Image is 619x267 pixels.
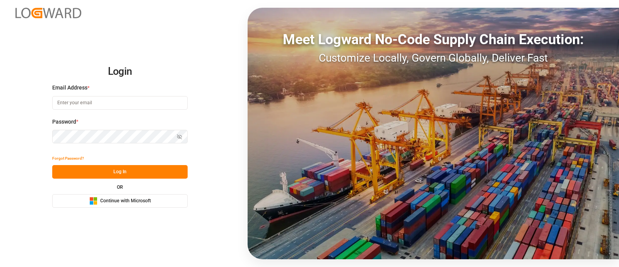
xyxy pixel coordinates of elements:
[117,185,123,189] small: OR
[52,152,84,165] button: Forgot Password?
[15,8,81,18] img: Logward_new_orange.png
[248,29,619,50] div: Meet Logward No-Code Supply Chain Execution:
[248,50,619,66] div: Customize Locally, Govern Globally, Deliver Fast
[52,165,188,179] button: Log In
[52,96,188,110] input: Enter your email
[100,198,151,205] span: Continue with Microsoft
[52,59,188,84] h2: Login
[52,194,188,208] button: Continue with Microsoft
[52,84,87,92] span: Email Address
[52,118,76,126] span: Password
